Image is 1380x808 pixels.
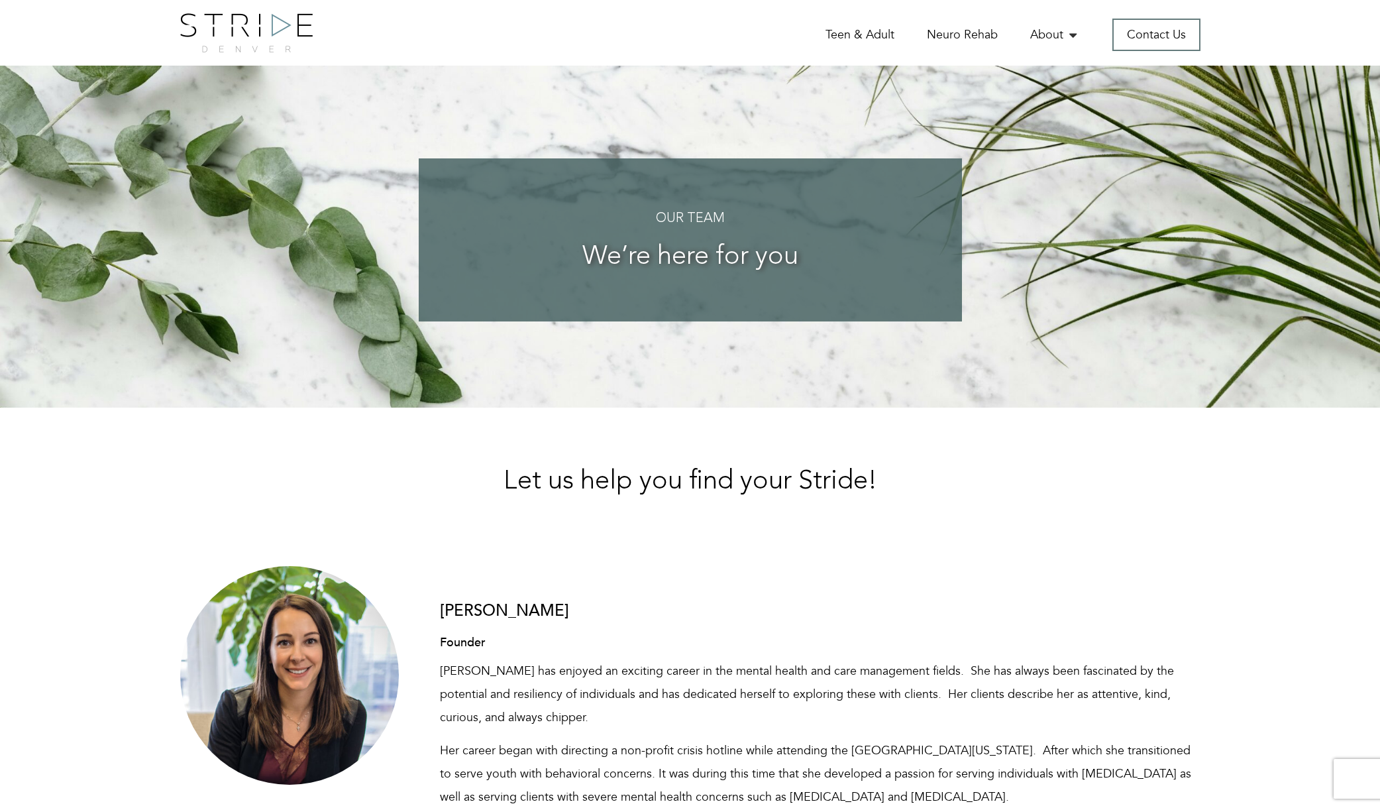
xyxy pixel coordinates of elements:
a: Teen & Adult [825,27,894,43]
a: Contact Us [1112,19,1200,51]
span: [PERSON_NAME] has enjoyed an exciting career in the mental health and care management fields. She... [440,663,1174,726]
h3: We’re here for you [445,243,935,272]
a: Neuro Rehab [927,27,998,43]
h4: Our Team [445,211,935,226]
a: About [1030,27,1080,43]
h4: Founder [440,636,1200,650]
h2: Let us help you find your Stride! [180,467,1200,496]
img: logo.png [180,13,313,52]
h3: [PERSON_NAME] [440,603,1200,620]
span: Her career began with directing a non-profit crisis hotline while attending the [GEOGRAPHIC_DATA]... [440,742,1191,805]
